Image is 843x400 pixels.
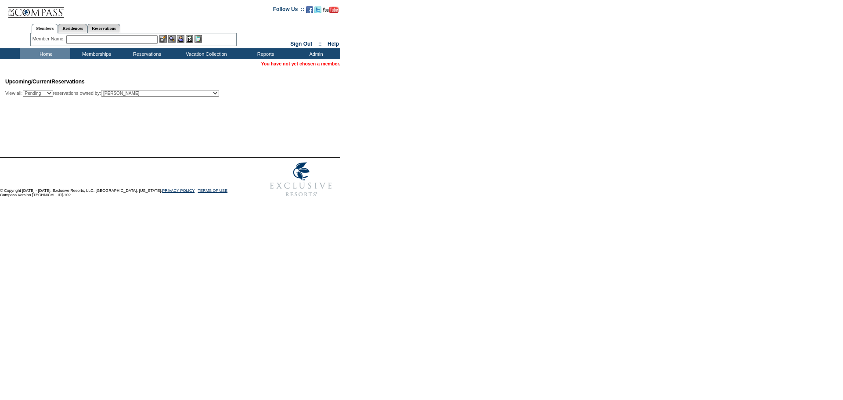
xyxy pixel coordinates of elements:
[87,24,120,33] a: Reservations
[171,48,239,59] td: Vacation Collection
[323,9,339,14] a: Subscribe to our YouTube Channel
[262,158,340,202] img: Exclusive Resorts
[20,48,70,59] td: Home
[177,35,184,43] img: Impersonate
[32,24,58,33] a: Members
[328,41,339,47] a: Help
[318,41,322,47] span: ::
[121,48,171,59] td: Reservations
[70,48,121,59] td: Memberships
[314,6,321,13] img: Follow us on Twitter
[162,188,195,193] a: PRIVACY POLICY
[323,7,339,13] img: Subscribe to our YouTube Channel
[261,61,340,66] span: You have not yet chosen a member.
[290,48,340,59] td: Admin
[290,41,312,47] a: Sign Out
[5,79,51,85] span: Upcoming/Current
[159,35,167,43] img: b_edit.gif
[239,48,290,59] td: Reports
[186,35,193,43] img: Reservations
[195,35,202,43] img: b_calculator.gif
[314,9,321,14] a: Follow us on Twitter
[58,24,87,33] a: Residences
[5,79,85,85] span: Reservations
[273,5,304,16] td: Follow Us ::
[5,90,223,97] div: View all: reservations owned by:
[168,35,176,43] img: View
[306,9,313,14] a: Become our fan on Facebook
[198,188,228,193] a: TERMS OF USE
[32,35,66,43] div: Member Name:
[306,6,313,13] img: Become our fan on Facebook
